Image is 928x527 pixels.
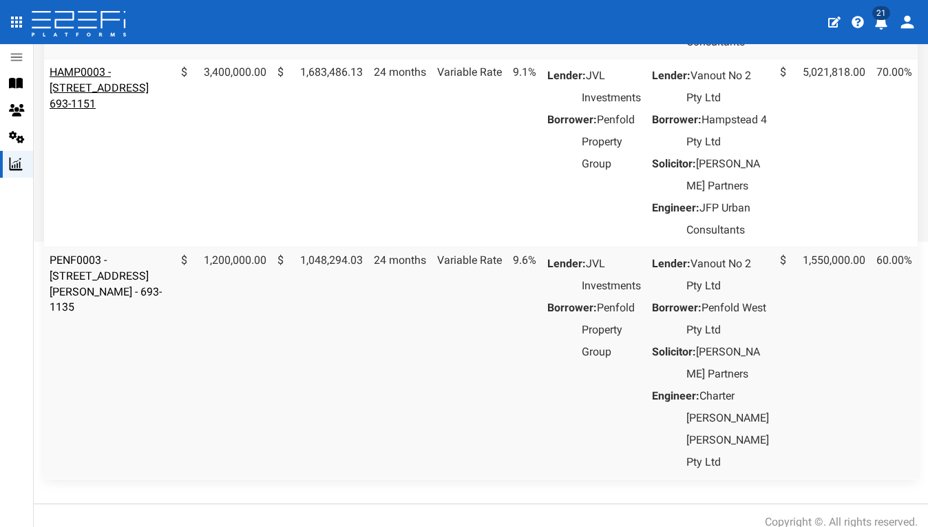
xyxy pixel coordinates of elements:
[686,109,769,153] dd: Hampstead 4 Pty Ltd
[432,247,507,479] td: Variable Rate
[582,253,641,297] dd: JVL Investments
[686,65,769,109] dd: Vanout No 2 Pty Ltd
[652,385,699,407] dt: Engineer:
[774,59,871,247] td: 5,021,818.00
[686,197,769,241] dd: JFP Urban Consultants
[686,253,769,297] dd: Vanout No 2 Pty Ltd
[507,247,542,479] td: 9.6%
[368,247,432,479] td: 24 months
[686,297,769,341] dd: Penfold West Pty Ltd
[507,59,542,247] td: 9.1%
[652,153,696,175] dt: Solicitor:
[547,253,586,275] dt: Lender:
[582,109,641,175] dd: Penfold Property Group
[582,65,641,109] dd: JVL Investments
[652,253,690,275] dt: Lender:
[50,65,149,110] a: HAMP0003 - [STREET_ADDRESS] 693-1151
[582,297,641,363] dd: Penfold Property Group
[272,59,368,247] td: 1,683,486.13
[547,109,597,131] dt: Borrower:
[652,297,702,319] dt: Borrower:
[871,59,918,247] td: 70.00%
[652,197,699,219] dt: Engineer:
[686,153,769,197] dd: [PERSON_NAME] Partners
[774,247,871,479] td: 1,550,000.00
[652,65,690,87] dt: Lender:
[432,59,507,247] td: Variable Rate
[652,341,696,363] dt: Solicitor:
[547,65,586,87] dt: Lender:
[686,385,769,473] dd: Charter [PERSON_NAME] [PERSON_NAME] Pty Ltd
[871,247,918,479] td: 60.00%
[176,247,272,479] td: 1,200,000.00
[176,59,272,247] td: 3,400,000.00
[50,254,162,314] a: PENF0003 - [STREET_ADDRESS][PERSON_NAME] - 693-1135
[368,59,432,247] td: 24 months
[686,341,769,385] dd: [PERSON_NAME] Partners
[652,109,702,131] dt: Borrower:
[547,297,597,319] dt: Borrower:
[272,247,368,479] td: 1,048,294.03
